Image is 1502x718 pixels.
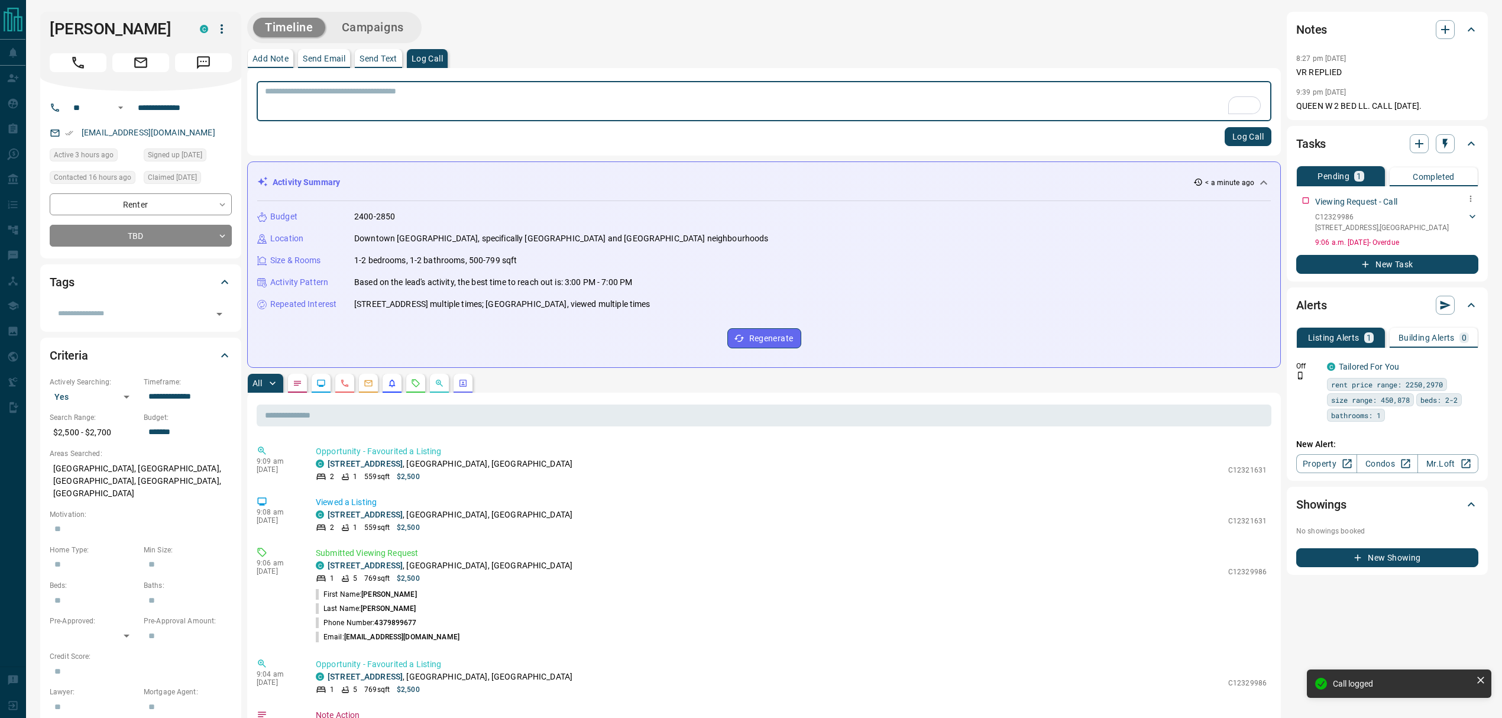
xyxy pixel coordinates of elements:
[253,379,262,387] p: All
[1399,334,1455,342] p: Building Alerts
[328,510,403,519] a: [STREET_ADDRESS]
[1367,334,1371,342] p: 1
[1296,438,1478,451] p: New Alert:
[114,101,128,115] button: Open
[1417,454,1478,473] a: Mr.Loft
[257,516,298,525] p: [DATE]
[200,25,208,33] div: condos.ca
[1462,334,1467,342] p: 0
[1228,678,1267,688] p: C12329986
[1296,134,1326,153] h2: Tasks
[1228,567,1267,577] p: C12329986
[273,176,340,189] p: Activity Summary
[148,172,197,183] span: Claimed [DATE]
[1413,173,1455,181] p: Completed
[361,604,416,613] span: [PERSON_NAME]
[316,617,417,628] p: Phone Number:
[82,128,215,137] a: [EMAIL_ADDRESS][DOMAIN_NAME]
[316,658,1267,671] p: Opportunity - Favourited a Listing
[1296,66,1478,79] p: VR REPLIED
[144,580,232,591] p: Baths:
[1339,362,1399,371] a: Tailored For You
[1315,196,1397,208] p: Viewing Request - Call
[316,460,324,468] div: condos.ca
[1331,409,1381,421] span: bathrooms: 1
[50,273,74,292] h2: Tags
[412,54,443,63] p: Log Call
[257,559,298,567] p: 9:06 am
[211,306,228,322] button: Open
[148,149,202,161] span: Signed up [DATE]
[1315,212,1449,222] p: C12329986
[293,379,302,388] svg: Notes
[144,412,232,423] p: Budget:
[364,379,373,388] svg: Emails
[1318,172,1349,180] p: Pending
[144,687,232,697] p: Mortgage Agent:
[144,148,232,165] div: Tue Aug 12 2025
[1357,454,1417,473] a: Condos
[458,379,468,388] svg: Agent Actions
[374,619,416,627] span: 4379899677
[364,471,390,482] p: 559 sqft
[1296,15,1478,44] div: Notes
[1331,379,1443,390] span: rent price range: 2250,2970
[328,458,572,470] p: , [GEOGRAPHIC_DATA], [GEOGRAPHIC_DATA]
[257,678,298,687] p: [DATE]
[316,445,1267,458] p: Opportunity - Favourited a Listing
[1296,296,1327,315] h2: Alerts
[316,672,324,681] div: condos.ca
[265,86,1263,117] textarea: To enrich screen reader interactions, please activate Accessibility in Grammarly extension settings
[364,684,390,695] p: 769 sqft
[50,377,138,387] p: Actively Searching:
[330,684,334,695] p: 1
[50,580,138,591] p: Beds:
[50,459,232,503] p: [GEOGRAPHIC_DATA], [GEOGRAPHIC_DATA], [GEOGRAPHIC_DATA], [GEOGRAPHIC_DATA], [GEOGRAPHIC_DATA]
[387,379,397,388] svg: Listing Alerts
[353,471,357,482] p: 1
[50,171,138,187] div: Wed Aug 13 2025
[364,522,390,533] p: 559 sqft
[1420,394,1458,406] span: beds: 2-2
[316,496,1267,509] p: Viewed a Listing
[144,545,232,555] p: Min Size:
[1296,454,1357,473] a: Property
[257,465,298,474] p: [DATE]
[1296,495,1346,514] h2: Showings
[1296,371,1304,380] svg: Push Notification Only
[270,211,297,223] p: Budget
[316,589,417,600] p: First Name:
[50,148,138,165] div: Thu Aug 14 2025
[364,573,390,584] p: 769 sqft
[1296,100,1478,112] p: QUEEN W 2 BED LL. CALL [DATE].
[175,53,232,72] span: Message
[1296,490,1478,519] div: Showings
[1296,130,1478,158] div: Tasks
[50,268,232,296] div: Tags
[1296,526,1478,536] p: No showings booked
[397,471,420,482] p: $2,500
[50,387,138,406] div: Yes
[316,561,324,570] div: condos.ca
[50,341,232,370] div: Criteria
[1296,20,1327,39] h2: Notes
[328,459,403,468] a: [STREET_ADDRESS]
[50,651,232,662] p: Credit Score:
[353,573,357,584] p: 5
[270,254,321,267] p: Size & Rooms
[257,457,298,465] p: 9:09 am
[1357,172,1361,180] p: 1
[50,412,138,423] p: Search Range:
[54,149,114,161] span: Active 3 hours ago
[50,423,138,442] p: $2,500 - $2,700
[1296,54,1346,63] p: 8:27 pm [DATE]
[1296,548,1478,567] button: New Showing
[330,573,334,584] p: 1
[354,232,768,245] p: Downtown [GEOGRAPHIC_DATA], specifically [GEOGRAPHIC_DATA] and [GEOGRAPHIC_DATA] neighbourhoods
[328,559,572,572] p: , [GEOGRAPHIC_DATA], [GEOGRAPHIC_DATA]
[328,509,572,521] p: , [GEOGRAPHIC_DATA], [GEOGRAPHIC_DATA]
[54,172,131,183] span: Contacted 16 hours ago
[1315,209,1478,235] div: C12329986[STREET_ADDRESS],[GEOGRAPHIC_DATA]
[50,346,88,365] h2: Criteria
[411,379,420,388] svg: Requests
